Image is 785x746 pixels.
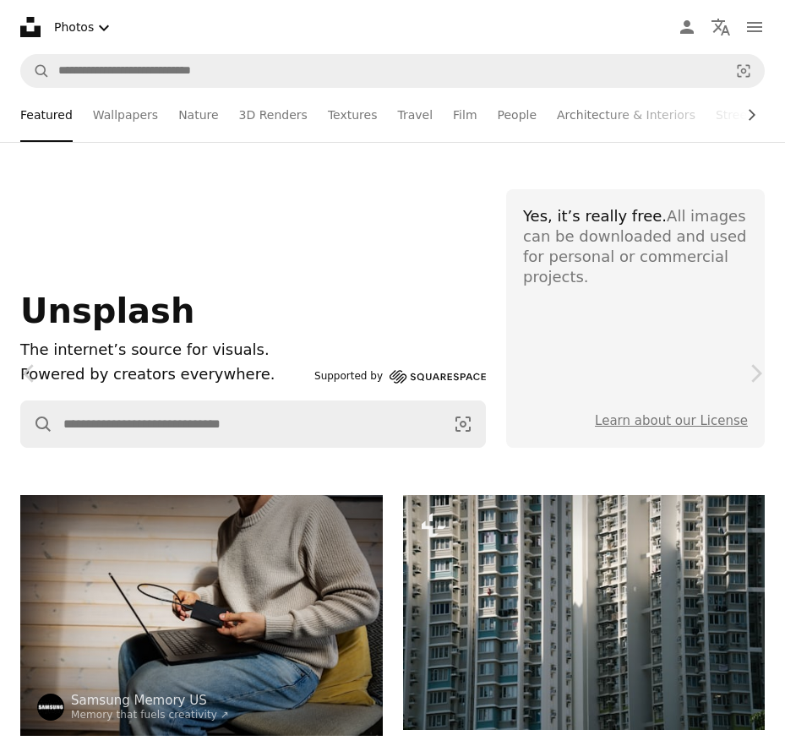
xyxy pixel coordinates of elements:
[441,401,485,447] button: Visual search
[20,607,383,623] a: Man connecting external hard drive to laptop
[37,694,64,721] img: Go to Samsung Memory US's profile
[20,362,308,387] p: Powered by creators everywhere.
[47,10,121,45] button: Select asset type
[71,692,229,709] a: Samsung Memory US
[21,55,50,87] button: Search Unsplash
[523,206,748,287] div: All images can be downloaded and used for personal or commercial projects.
[453,88,477,142] a: Film
[328,88,378,142] a: Textures
[403,604,766,619] a: Tall apartment buildings with many windows and balconies.
[20,495,383,736] img: Man connecting external hard drive to laptop
[523,207,667,225] span: Yes, it’s really free.
[738,10,771,44] button: Menu
[595,413,748,428] a: Learn about our License
[239,88,308,142] a: 3D Renders
[178,88,218,142] a: Nature
[723,55,764,87] button: Visual search
[20,54,765,88] form: Find visuals sitewide
[704,10,738,44] button: Language
[71,709,229,721] a: Memory that fuels creativity ↗
[20,291,194,330] span: Unsplash
[20,400,486,448] form: Find visuals sitewide
[498,88,537,142] a: People
[736,98,765,132] button: scroll list to the right
[557,88,695,142] a: Architecture & Interiors
[670,10,704,44] a: Log in / Sign up
[20,338,308,362] h1: The internet’s source for visuals.
[314,367,486,387] a: Supported by
[726,292,785,455] a: Next
[403,495,766,730] img: Tall apartment buildings with many windows and balconies.
[20,17,41,37] a: Home — Unsplash
[93,88,158,142] a: Wallpapers
[397,88,433,142] a: Travel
